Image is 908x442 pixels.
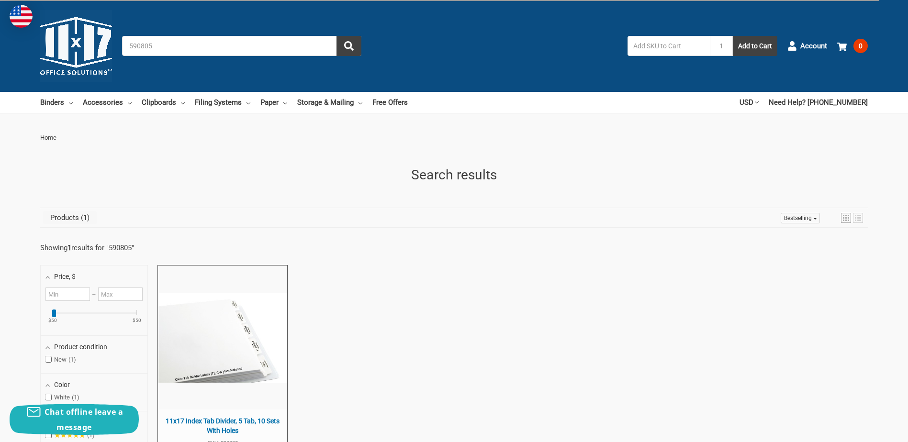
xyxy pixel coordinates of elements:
[40,134,56,141] span: Home
[853,213,863,223] a: View list mode
[43,318,63,323] ins: $50
[40,10,112,82] img: 11x17.com
[54,273,76,280] span: Price
[781,213,820,223] a: Sort options
[787,33,827,58] a: Account
[740,92,759,113] a: USD
[40,92,73,113] a: Binders
[45,356,76,364] span: New
[43,211,97,224] a: View Products Tab
[40,243,155,252] div: Showing results for " "
[109,243,132,252] a: 590805
[158,293,287,383] img: 11x17 Index Tab Divider, 5 Tab, 10 Sets With Holes
[98,287,143,301] input: Maximum value
[127,318,147,323] ins: $50
[163,417,282,435] span: 11x17 Index Tab Divider, 5 Tab, 10 Sets With Holes
[45,407,123,432] span: Chat offline leave a message
[800,41,827,52] span: Account
[784,215,812,221] span: Bestselling
[733,36,777,56] button: Add to Cart
[68,356,76,363] span: 1
[69,273,76,280] span: , $
[90,291,98,298] span: –
[853,39,868,53] span: 0
[67,243,71,252] b: 1
[10,404,139,435] button: Chat offline leave a message
[142,92,185,113] a: Clipboards
[87,431,95,439] span: 1
[628,36,710,56] input: Add SKU to Cart
[297,92,362,113] a: Storage & Mailing
[45,287,90,301] input: Minimum value
[10,5,33,28] img: duty and tax information for United States
[45,394,79,401] span: White
[841,213,851,223] a: View grid mode
[40,165,868,185] h1: Search results
[769,92,868,113] a: Need Help? [PHONE_NUMBER]
[260,92,287,113] a: Paper
[122,36,361,56] input: Search by keyword, brand or SKU
[837,33,868,58] a: 0
[54,343,107,351] span: Product condition
[79,213,90,222] span: 1
[372,92,408,113] a: Free Offers
[83,92,132,113] a: Accessories
[54,431,85,439] span: ★★★★★
[54,381,70,388] span: Color
[195,92,250,113] a: Filing Systems
[72,394,79,401] span: 1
